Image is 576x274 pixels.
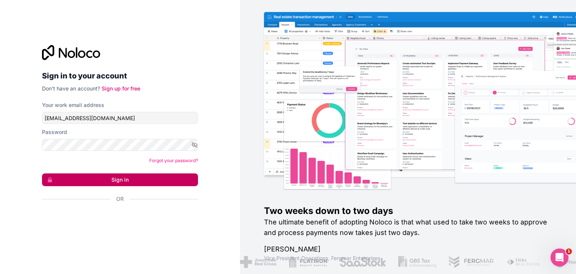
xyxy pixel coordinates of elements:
[116,195,124,203] span: Or
[264,244,552,254] h1: [PERSON_NAME]
[550,248,568,266] iframe: Intercom live chat
[38,211,196,227] iframe: Botón Iniciar sesión con Google
[237,256,273,268] img: /assets/american-red-cross-BAupjrZR.png
[264,205,552,217] h1: Two weeks down to two days
[42,85,100,92] span: Don't have an account?
[42,112,198,124] input: Email address
[264,254,552,262] h1: Vice President Operations , Fergmar Enterprises
[264,217,552,238] h2: The ultimate benefit of adopting Noloco is that what used to take two weeks to approve and proces...
[42,69,198,83] h2: Sign in to your account
[149,158,198,163] a: Forgot your password?
[42,101,104,109] label: Your work email address
[42,128,67,136] label: Password
[566,248,572,254] span: 1
[42,139,198,151] input: Password
[42,173,198,186] button: Sign in
[102,85,140,92] a: Sign up for free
